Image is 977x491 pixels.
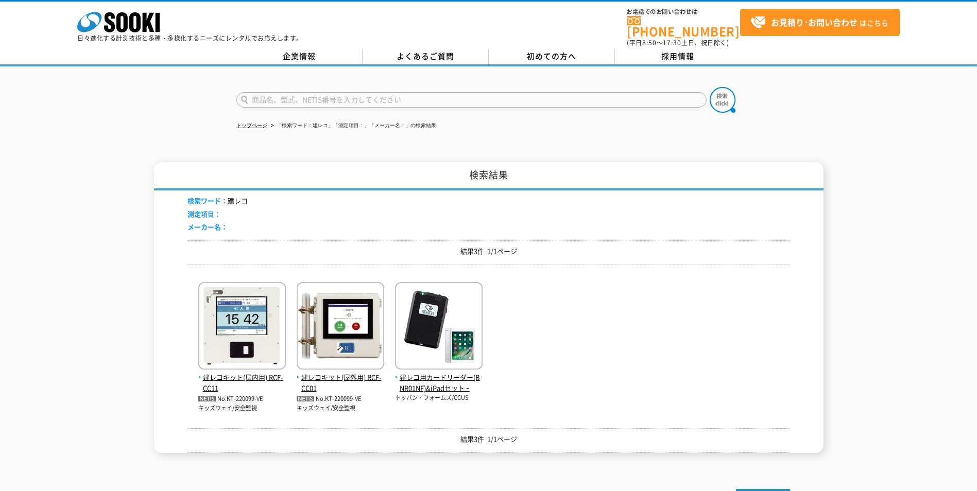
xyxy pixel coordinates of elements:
[527,50,576,62] span: 初めての方へ
[615,49,741,64] a: 採用情報
[187,196,228,205] span: 検索ワード：
[198,372,286,394] span: 建レコキット(屋内用) RCF-CC11
[236,49,363,64] a: 企業情報
[198,404,286,413] p: キッズウェイ/安全監視
[395,372,483,394] span: 建レコ用カードリーダー(BNR01NF)&iPadセット ｰ
[395,282,483,372] img: ｰ
[740,9,900,36] a: お見積り･お問い合わせはこちら
[642,38,657,47] span: 8:50
[489,49,615,64] a: 初めての方へ
[627,9,740,15] span: お電話でのお問い合わせは
[627,38,729,47] span: (平日 ～ 土日、祝日除く)
[187,222,228,232] span: メーカー名：
[236,122,267,128] a: トップページ
[77,35,303,41] p: 日々進化する計測技術と多種・多様化するニーズにレンタルでお応えします。
[187,196,248,206] li: 建レコ
[297,394,384,405] p: No.KT-220099-VE
[187,209,221,219] span: 測定項目：
[395,361,483,393] a: 建レコ用カードリーダー(BNR01NF)&iPadセット ｰ
[198,361,286,393] a: 建レコキット(屋内用) RCF-CC11
[297,404,384,413] p: キッズウェイ/安全監視
[154,162,824,190] h1: 検索結果
[663,38,681,47] span: 17:30
[187,434,790,445] p: 結果3件 1/1ページ
[297,361,384,393] a: 建レコキット(屋外用) RCF-CC01
[750,15,888,30] span: はこちら
[395,394,483,402] p: トッパン・フォームズ/CCUS
[198,394,286,405] p: No.KT-220099-VE
[627,16,740,37] a: [PHONE_NUMBER]
[363,49,489,64] a: よくあるご質問
[187,246,790,257] p: 結果3件 1/1ページ
[297,282,384,372] img: RCF-CC01
[771,16,858,28] strong: お見積り･お問い合わせ
[269,120,436,131] li: 「検索ワード：建レコ」「測定項目：」「メーカー名：」の検索結果
[236,92,707,108] input: 商品名、型式、NETIS番号を入力してください
[198,282,286,372] img: RCF-CC11
[710,87,735,113] img: btn_search.png
[297,372,384,394] span: 建レコキット(屋外用) RCF-CC01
